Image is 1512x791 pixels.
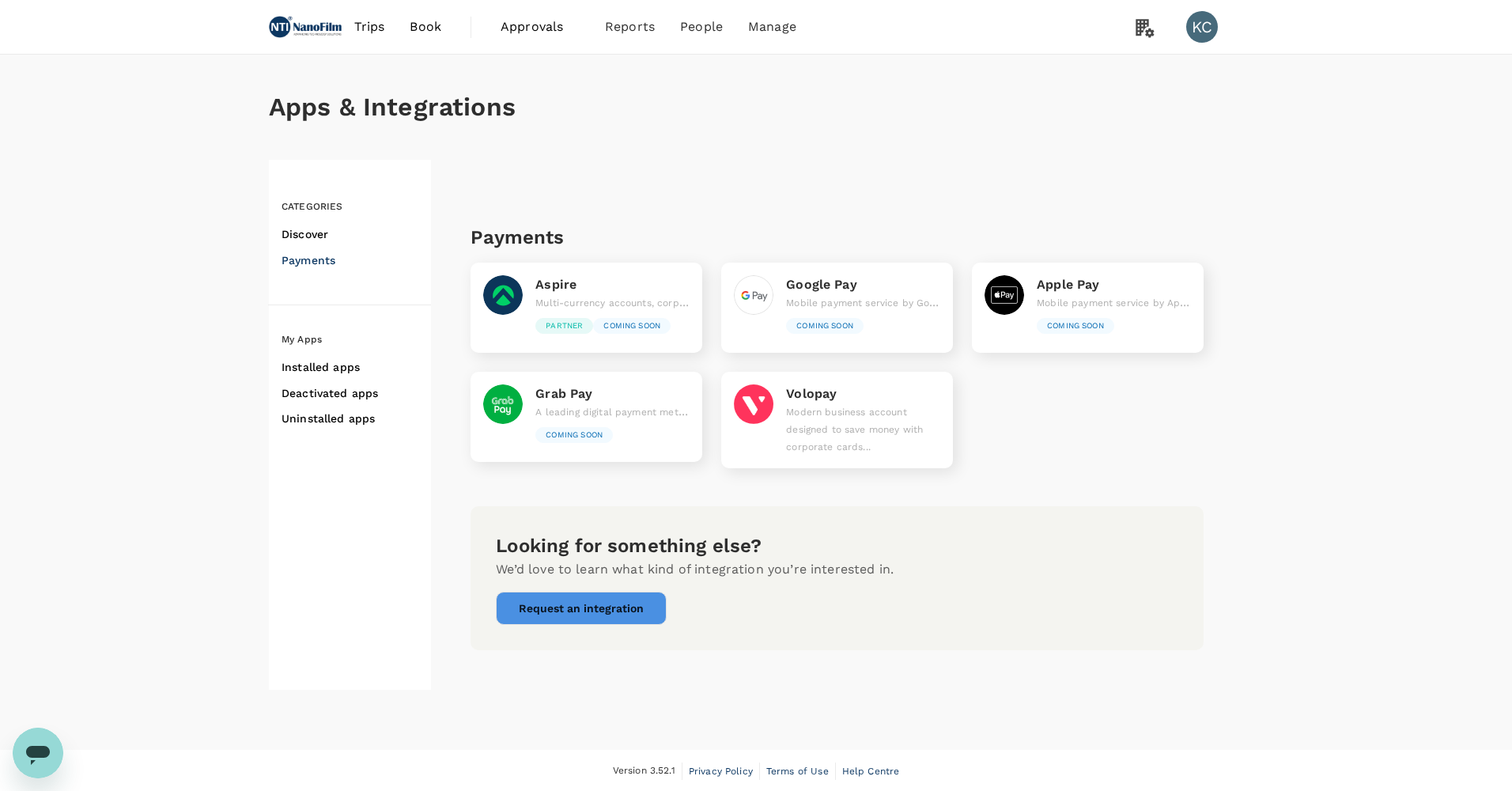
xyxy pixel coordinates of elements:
a: VolopayVolopayModern business account designed to save money with corporate cards... [721,372,953,468]
span: Reports [605,17,655,36]
span: Approvals [501,17,580,36]
div: KC [1186,11,1218,43]
span: Modern business account designed to save money with corporate cards... [786,407,923,452]
a: Privacy Policy [689,763,753,780]
p: Looking for something else? [496,532,1178,560]
span: Version 3.52.1 [613,763,675,779]
a: Terms of Use [766,763,829,780]
a: Installed apps [282,358,431,377]
p: Volopay [786,384,940,403]
img: Aspire [483,275,523,315]
a: Discover [282,225,431,244]
span: Privacy Policy [689,766,753,777]
span: Terms of Use [766,766,829,777]
span: A leading digital payment method in [GEOGRAPHIC_DATA]. [535,405,812,418]
span: COMING SOON [536,430,612,441]
img: Apple Pay [985,275,1024,315]
span: My Apps [282,334,322,345]
h1: Apps & Integrations [269,93,1243,122]
img: Google Pay [734,275,773,315]
img: Volopay [734,384,773,424]
a: Uninstalled apps [282,409,431,429]
span: COMING SOON [1038,320,1113,331]
h5: Payments [471,225,1204,250]
a: Deactivated apps [282,384,431,403]
span: Book [410,17,441,36]
span: Manage [748,17,796,36]
span: Mobile payment service by Google for Android users for fast, simple and secure payments. [786,296,1219,308]
span: Help Centre [842,766,900,777]
iframe: Button to launch messaging window [13,728,63,778]
img: Grab Pay [483,384,523,424]
span: Trips [354,17,385,36]
span: COMING SOON [594,320,670,331]
p: Aspire [535,275,690,294]
a: Help Centre [842,763,900,780]
span: Mobile payment service by Apple Inc for convenient and secure checkout. [1037,296,1390,308]
span: Multi-currency accounts, corporate cards, payables, receivables and expense management. This is y... [535,296,1135,308]
span: Categories [282,201,343,212]
button: Request an integration [496,592,667,625]
p: Google Pay [786,275,940,294]
span: PARTNER [536,320,592,331]
span: People [680,17,723,36]
p: We’d love to learn what kind of integration you’re interested in. [496,560,1178,579]
p: Grab Pay [535,384,690,403]
a: Payments [282,251,431,271]
p: Apple Pay [1037,275,1191,294]
img: NANOFILM TECHNOLOGIES INTERNATIONAL LIMITED [269,9,342,44]
span: COMING SOON [787,320,863,331]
